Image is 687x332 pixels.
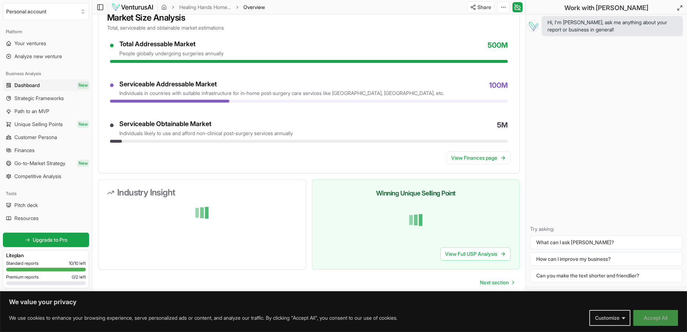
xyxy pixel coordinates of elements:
[119,130,293,137] div: individuals likely to use and afford non-clinical post-surgery services annually
[3,188,89,199] div: Tools
[633,310,678,326] button: Accept All
[477,4,491,11] span: Share
[14,202,38,209] span: Pitch deck
[243,4,265,11] span: Overview
[6,260,39,266] span: Standard reports
[530,269,683,283] button: Can you make the text shorter and friendlier?
[14,82,40,89] span: Dashboard
[3,233,89,247] a: Upgrade to Pro
[3,92,89,104] a: Strategic Frameworks
[564,3,648,13] h2: Work with [PERSON_NAME]
[107,24,511,31] p: Total, serviceable and obtainable market estimations
[119,120,293,128] div: Serviceable Obtainable Market
[6,252,86,259] h3: Lite plan
[467,1,494,13] button: Share
[119,90,444,97] div: individuals in countries with suitable infrastructure for in-home post-surgery care services like...
[111,3,154,12] img: logo
[3,199,89,211] a: Pitch deck
[14,147,35,154] span: Finances
[14,134,57,141] span: Customer Persona
[9,314,397,322] p: We use cookies to enhance your browsing experience, serve personalized ads or content, and analyz...
[3,68,89,79] div: Business Analysis
[161,4,265,11] nav: breadcrumb
[77,82,89,89] span: New
[14,173,61,180] span: Competitive Analysis
[6,274,39,280] span: Premium reports
[69,260,86,266] span: 10 / 10 left
[474,275,520,290] a: Go to next page
[119,40,224,48] div: Total Addressable Market
[488,40,508,57] span: 500M
[3,171,89,182] a: Competitive Analysis
[77,160,89,167] span: New
[3,51,89,62] a: Analyze new venture
[440,247,511,260] a: View Full USP Analysis
[3,118,89,130] a: Unique Selling PointsNew
[3,26,89,38] div: Platform
[527,20,539,32] img: Vera
[72,274,86,280] span: 0 / 2 left
[3,79,89,91] a: DashboardNew
[33,236,67,243] span: Upgrade to Pro
[530,236,683,249] button: What can I ask [PERSON_NAME]?
[3,145,89,156] a: Finances
[119,50,224,57] div: people globally undergoing surgeries annually
[14,160,65,167] span: Go-to-Market Strategy
[179,4,231,11] a: Healing Hands Home Care
[589,310,630,326] button: Customize
[3,105,89,117] a: Path to an MVP
[3,131,89,143] a: Customer Persona
[3,38,89,49] a: Your ventures
[474,275,520,290] nav: pagination
[14,95,64,102] span: Strategic Frameworks
[107,13,511,22] h3: Market Size Analysis
[547,19,677,33] span: Hi, I'm [PERSON_NAME], ask me anything about your report or business in general!
[14,40,46,47] span: Your ventures
[489,80,508,97] span: 100M
[321,188,511,198] h3: Winning Unique Selling Point
[14,215,39,222] span: Resources
[446,151,511,164] a: View Finances page
[530,252,683,266] button: How can I improve my business?
[14,53,62,60] span: Analyze new venture
[77,121,89,128] span: New
[3,3,89,20] button: Select an organization
[14,121,63,128] span: Unique Selling Points
[530,225,683,233] p: Try asking:
[3,158,89,169] a: Go-to-Market StrategyNew
[497,120,508,137] span: 5M
[480,279,509,286] span: Next section
[119,80,444,89] div: Serviceable Addressable Market
[107,188,297,197] h3: Industry Insight
[3,212,89,224] a: Resources
[14,108,49,115] span: Path to an MVP
[9,298,678,306] p: We value your privacy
